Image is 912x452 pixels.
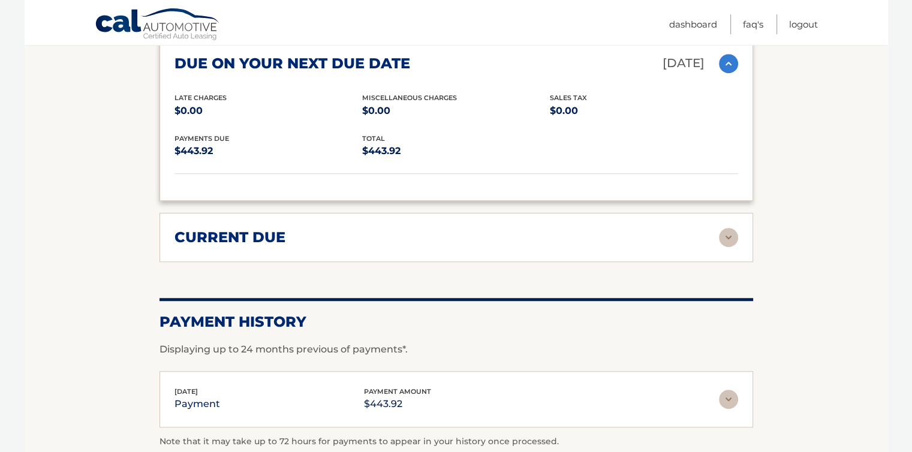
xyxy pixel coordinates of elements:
span: payment amount [364,387,431,396]
a: FAQ's [743,14,763,34]
span: Payments Due [174,134,229,143]
p: Note that it may take up to 72 hours for payments to appear in your history once processed. [159,435,753,449]
p: $0.00 [362,103,550,119]
span: total [362,134,385,143]
h2: due on your next due date [174,55,410,73]
img: accordion-rest.svg [719,390,738,409]
p: [DATE] [663,53,705,74]
span: [DATE] [174,387,198,396]
span: Late Charges [174,94,227,102]
p: $443.92 [362,143,550,159]
p: $443.92 [174,143,362,159]
p: $443.92 [364,396,431,412]
h2: current due [174,228,285,246]
img: accordion-active.svg [719,54,738,73]
span: Miscellaneous Charges [362,94,457,102]
p: Displaying up to 24 months previous of payments*. [159,342,753,357]
a: Dashboard [669,14,717,34]
a: Logout [789,14,818,34]
a: Cal Automotive [95,8,221,43]
img: accordion-rest.svg [719,228,738,247]
h2: Payment History [159,313,753,331]
p: payment [174,396,220,412]
span: Sales Tax [550,94,587,102]
p: $0.00 [550,103,738,119]
p: $0.00 [174,103,362,119]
